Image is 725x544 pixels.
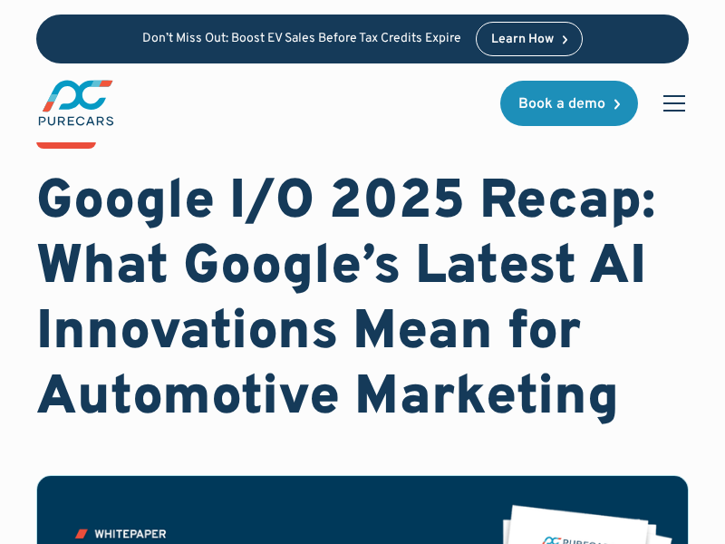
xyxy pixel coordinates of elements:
[476,22,584,56] a: Learn How
[491,34,554,46] div: Learn How
[500,81,638,126] a: Book a demo
[142,32,461,47] p: Don’t Miss Out: Boost EV Sales Before Tax Credits Expire
[36,78,116,128] a: main
[36,78,116,128] img: purecars logo
[36,170,689,432] h1: Google I/O 2025 Recap: What Google’s Latest AI Innovations Mean for Automotive Marketing
[518,97,605,112] div: Book a demo
[652,82,689,125] div: menu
